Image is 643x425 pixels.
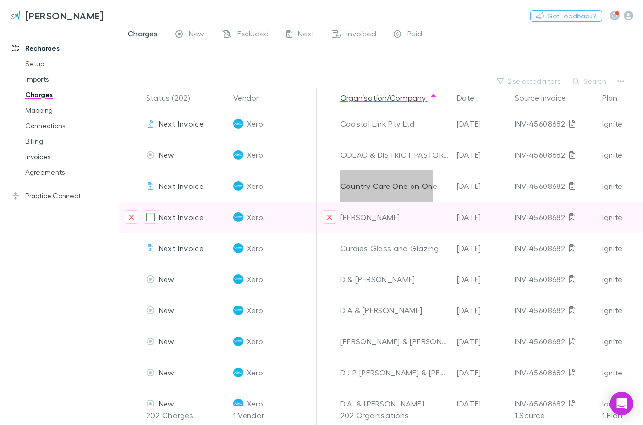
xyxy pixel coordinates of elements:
[515,233,594,264] div: INV-45608682
[515,357,594,388] div: INV-45608682
[2,188,117,204] a: Practice Connect
[233,274,243,284] img: Xero's Logo
[346,29,376,41] span: Invoiced
[233,119,243,129] img: Xero's Logo
[10,10,21,21] img: Sinclair Wilson's Logo
[568,75,612,87] button: Search
[233,243,243,253] img: Xero's Logo
[4,4,109,27] a: [PERSON_NAME]
[453,357,511,388] div: [DATE]
[247,108,263,139] span: Xero
[16,165,117,180] a: Agreements
[25,10,103,21] h3: [PERSON_NAME]
[407,29,422,41] span: Paid
[159,306,175,315] span: New
[453,326,511,357] div: [DATE]
[340,139,449,170] div: COLAC & DISTRICT PASTORAL & AGRICULTURA
[515,88,577,107] button: Source Invoice
[16,118,117,134] a: Connections
[16,134,117,149] a: Billing
[247,388,263,419] span: Xero
[16,71,117,87] a: Imports
[247,326,263,357] span: Xero
[233,181,243,191] img: Xero's Logo
[159,243,204,253] span: Next Invoice
[230,406,317,425] div: 1 Vendor
[340,326,449,357] div: [PERSON_NAME] & [PERSON_NAME]
[159,399,175,408] span: New
[515,264,594,295] div: INV-45608682
[233,399,243,408] img: Xero's Logo
[159,337,175,346] span: New
[233,306,243,315] img: Xero's Logo
[16,56,117,71] a: Setup
[146,88,201,107] button: Status (202)
[515,388,594,419] div: INV-45608682
[233,368,243,377] img: Xero's Logo
[453,108,511,139] div: [DATE]
[340,233,449,264] div: Curdies Glass and Glazing
[142,406,230,425] div: 202 Charges
[340,170,449,202] div: Country Care One on One
[457,88,486,107] button: Date
[159,212,204,221] span: Next Invoice
[159,150,175,159] span: New
[237,29,269,41] span: Excluded
[247,202,263,233] span: Xero
[340,357,449,388] div: D J P [PERSON_NAME] & [PERSON_NAME]
[453,233,511,264] div: [DATE]
[247,264,263,295] span: Xero
[16,149,117,165] a: Invoices
[16,102,117,118] a: Mapping
[511,406,598,425] div: 1 Source
[340,264,449,295] div: D & [PERSON_NAME]
[233,212,243,222] img: Xero's Logo
[453,202,511,233] div: [DATE]
[515,108,594,139] div: INV-45608682
[340,295,449,326] div: D A & [PERSON_NAME]
[530,10,602,22] button: Got Feedback?
[610,392,633,415] div: Open Intercom Messenger
[233,337,243,346] img: Xero's Logo
[247,295,263,326] span: Xero
[125,210,138,224] button: Exclude charge
[515,170,594,202] div: INV-45608682
[515,139,594,170] div: INV-45608682
[492,75,566,87] button: 2 selected filters
[247,233,263,264] span: Xero
[453,264,511,295] div: [DATE]
[247,357,263,388] span: Xero
[453,295,511,326] div: [DATE]
[340,88,437,107] button: Organisation/Company
[298,29,314,41] span: Next
[340,202,449,233] div: [PERSON_NAME]
[323,210,336,224] button: Exclude organization from vendor
[16,87,117,102] a: Charges
[2,40,117,56] a: Recharges
[159,119,204,128] span: Next Invoice
[515,326,594,357] div: INV-45608682
[233,150,243,160] img: Xero's Logo
[453,139,511,170] div: [DATE]
[602,88,629,107] button: Plan
[453,170,511,202] div: [DATE]
[247,139,263,170] span: Xero
[247,170,263,202] span: Xero
[159,181,204,190] span: Next Invoice
[159,368,175,377] span: New
[340,108,449,139] div: Coastal Link Pty Ltd
[336,406,453,425] div: 202 Organisations
[515,202,594,233] div: INV-45608682
[340,388,449,419] div: D.A. & [PERSON_NAME]
[515,295,594,326] div: INV-45608682
[453,388,511,419] div: [DATE]
[159,274,175,284] span: New
[128,29,158,41] span: Charges
[233,88,270,107] button: Vendor
[189,29,204,41] span: New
